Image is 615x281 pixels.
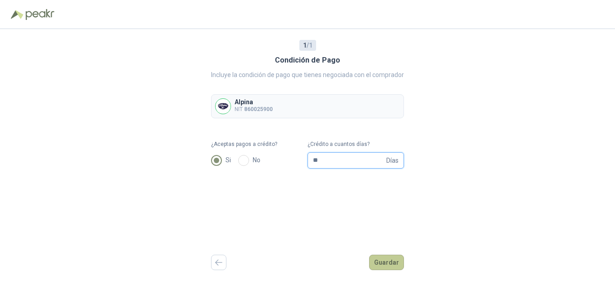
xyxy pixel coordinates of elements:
p: NIT [235,105,273,114]
b: 860025900 [244,106,273,112]
p: Incluye la condición de pago que tienes negociada con el comprador [211,70,404,80]
span: Días [386,153,399,168]
span: No [249,155,264,165]
h3: Condición de Pago [275,54,340,66]
label: ¿Aceptas pagos a crédito? [211,140,307,149]
b: 1 [303,42,307,49]
span: / 1 [303,40,312,50]
img: Logo [11,10,24,19]
label: ¿Crédito a cuantos días? [307,140,404,149]
span: Si [222,155,235,165]
button: Guardar [369,255,404,270]
img: Peakr [25,9,54,20]
p: Alpina [235,99,273,105]
img: Company Logo [216,99,231,114]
